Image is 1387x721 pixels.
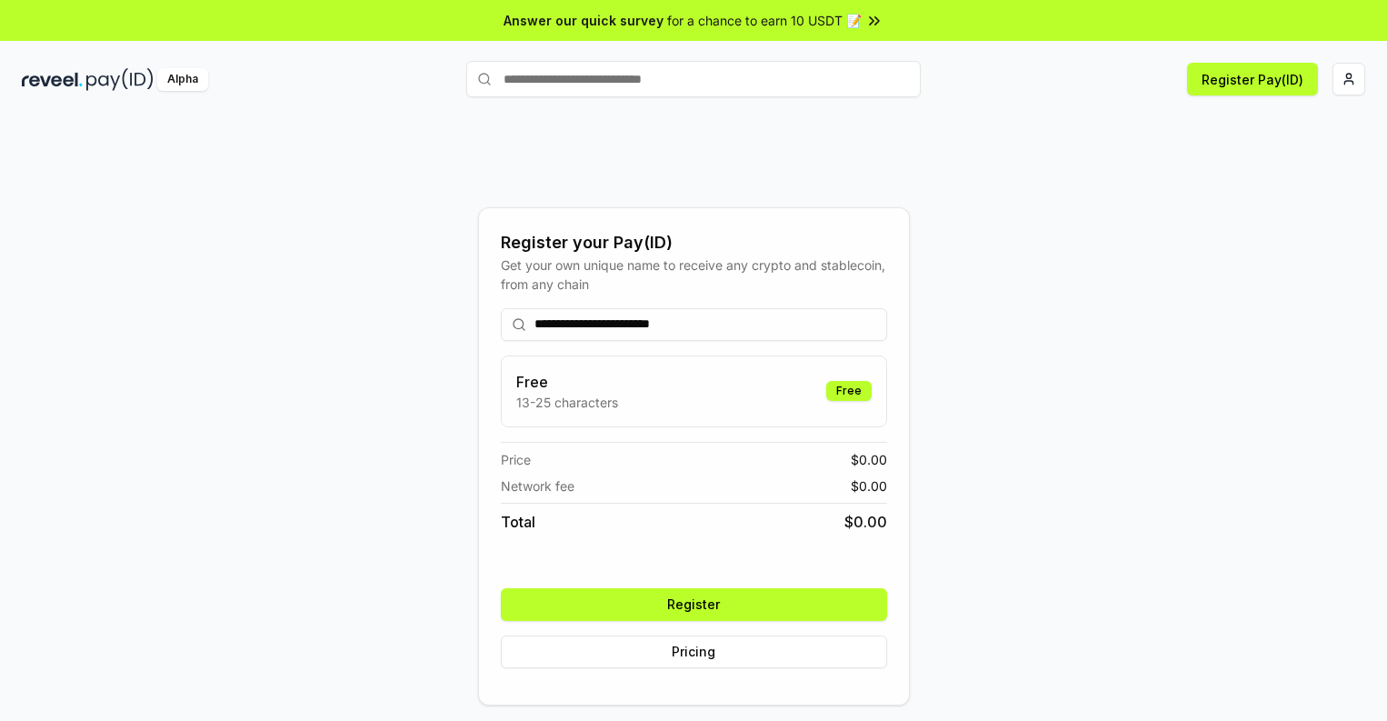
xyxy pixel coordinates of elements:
[501,255,887,294] div: Get your own unique name to receive any crypto and stablecoin, from any chain
[826,381,872,401] div: Free
[501,230,887,255] div: Register your Pay(ID)
[501,636,887,668] button: Pricing
[22,68,83,91] img: reveel_dark
[516,371,618,393] h3: Free
[504,11,664,30] span: Answer our quick survey
[501,511,535,533] span: Total
[501,450,531,469] span: Price
[516,393,618,412] p: 13-25 characters
[86,68,154,91] img: pay_id
[667,11,862,30] span: for a chance to earn 10 USDT 📝
[851,450,887,469] span: $ 0.00
[501,588,887,621] button: Register
[1187,63,1318,95] button: Register Pay(ID)
[501,476,574,496] span: Network fee
[844,511,887,533] span: $ 0.00
[851,476,887,496] span: $ 0.00
[157,68,208,91] div: Alpha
